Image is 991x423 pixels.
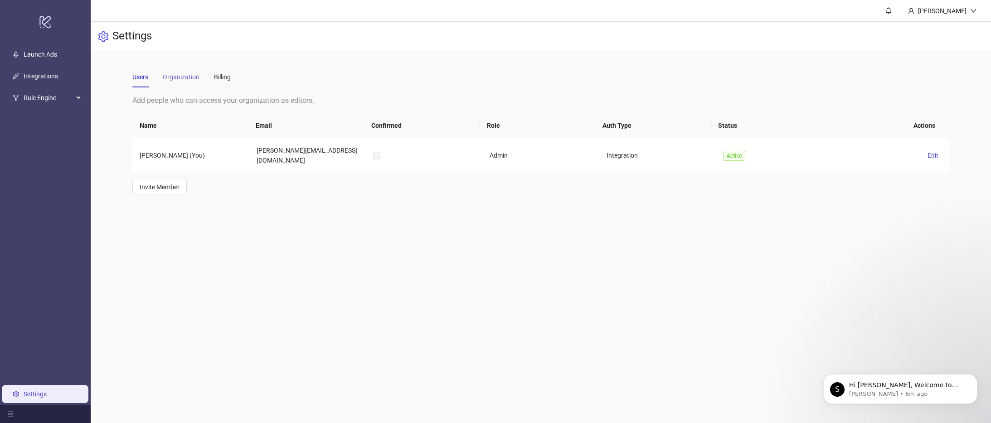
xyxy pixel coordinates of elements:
div: Organization [163,72,199,82]
span: Active [723,151,745,161]
h3: Settings [112,29,152,44]
span: setting [98,31,109,42]
span: Rule Engine [24,89,73,107]
span: user [908,8,914,14]
td: Integration [599,138,716,173]
th: Status [711,113,826,138]
iframe: Intercom notifications message [810,355,991,418]
div: Add people who can access your organization as editors. [132,95,949,106]
a: Settings [24,390,47,398]
th: Confirmed [364,113,480,138]
div: Users [132,72,148,82]
button: Invite Member [132,180,187,194]
div: Billing [214,72,231,82]
td: Admin [482,138,599,173]
a: Integrations [24,72,58,80]
td: [PERSON_NAME][EMAIL_ADDRESS][DOMAIN_NAME] [249,138,366,173]
th: Name [132,113,248,138]
div: [PERSON_NAME] [914,6,970,16]
th: Auth Type [595,113,711,138]
a: Launch Ads [24,51,57,58]
th: Role [480,113,595,138]
span: menu-fold [7,411,14,417]
span: Edit [928,152,938,159]
span: bell [885,7,892,14]
span: fork [13,95,19,101]
td: [PERSON_NAME] (You) [132,138,249,173]
button: Edit [924,150,942,161]
span: Invite Member [140,183,180,191]
th: Actions [826,113,942,138]
th: Email [248,113,364,138]
span: down [970,8,976,14]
